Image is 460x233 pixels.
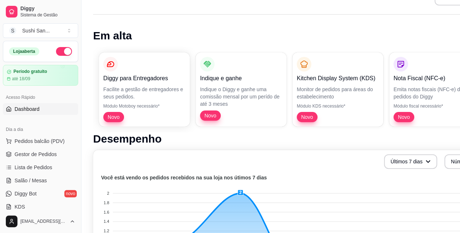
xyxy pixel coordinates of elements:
[297,103,379,109] p: Módulo KDS necessário*
[200,74,282,83] p: Indique e ganhe
[3,23,78,38] button: Select a team
[200,86,282,108] p: Indique o Diggy e ganhe uma comissão mensal por um perído de até 3 meses
[297,86,379,100] p: Monitor de pedidos para áreas do estabelecimento
[103,86,185,100] p: Facilite a gestão de entregadores e seus pedidos.
[20,12,75,18] span: Sistema de Gestão
[3,124,78,135] div: Dia a dia
[105,113,123,121] span: Novo
[395,113,413,121] span: Novo
[22,27,50,34] div: Sushi San ...
[3,3,78,20] a: DiggySistema de Gestão
[13,69,47,74] article: Período gratuito
[3,162,78,173] a: Lista de Pedidos
[99,53,190,127] button: Diggy para EntregadoresFacilite a gestão de entregadores e seus pedidos.Módulo Motoboy necessário...
[196,53,287,127] button: Indique e ganheIndique o Diggy e ganhe uma comissão mensal por um perído de até 3 mesesNovo
[15,137,65,145] span: Pedidos balcão (PDV)
[9,47,39,55] div: Loja aberta
[15,164,52,171] span: Lista de Pedidos
[15,203,25,210] span: KDS
[15,151,57,158] span: Gestor de Pedidos
[201,112,219,119] span: Novo
[103,103,185,109] p: Módulo Motoboy necessário*
[9,27,16,34] span: S
[104,201,109,205] tspan: 1.8
[3,201,78,213] a: KDS
[3,135,78,147] button: Pedidos balcão (PDV)
[297,74,379,83] p: Kitchen Display System (KDS)
[298,113,316,121] span: Novo
[20,218,67,224] span: [EMAIL_ADDRESS][DOMAIN_NAME]
[104,210,109,214] tspan: 1.6
[292,53,383,127] button: Kitchen Display System (KDS)Monitor de pedidos para áreas do estabelecimentoMódulo KDS necessário...
[3,213,78,230] button: [EMAIL_ADDRESS][DOMAIN_NAME]
[107,191,109,195] tspan: 2
[3,103,78,115] a: Dashboard
[103,74,185,83] p: Diggy para Entregadores
[3,188,78,199] a: Diggy Botnovo
[3,148,78,160] a: Gestor de Pedidos
[3,175,78,186] a: Salão / Mesas
[15,105,40,113] span: Dashboard
[384,154,437,169] button: Últimos 7 dias
[15,177,47,184] span: Salão / Mesas
[15,190,37,197] span: Diggy Bot
[56,47,72,56] button: Alterar Status
[20,5,75,12] span: Diggy
[104,229,109,233] tspan: 1.2
[12,76,30,82] article: até 18/09
[101,175,267,180] text: Você está vendo os pedidos recebidos na sua loja nos útimos 7 dias
[104,219,109,224] tspan: 1.4
[3,92,78,103] div: Acesso Rápido
[3,65,78,86] a: Período gratuitoaté 18/09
